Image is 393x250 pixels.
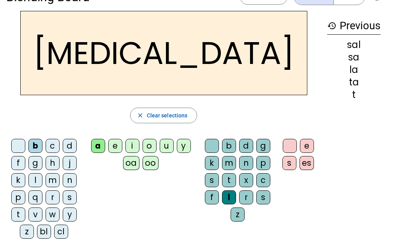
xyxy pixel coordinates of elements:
[205,156,219,170] div: k
[108,139,122,153] div: e
[63,207,77,222] div: y
[205,190,219,204] div: f
[123,156,139,170] div: oa
[130,108,197,123] button: Clear selections
[63,156,77,170] div: j
[300,156,314,170] div: es
[28,173,42,187] div: l
[300,139,314,153] div: e
[327,65,381,74] div: la
[222,139,236,153] div: b
[231,207,245,222] div: z
[28,139,42,153] div: b
[11,190,25,204] div: p
[177,139,191,153] div: y
[20,11,307,95] h2: [MEDICAL_DATA]
[46,173,60,187] div: m
[239,190,253,204] div: r
[143,139,157,153] div: o
[46,190,60,204] div: r
[222,190,236,204] div: l
[222,156,236,170] div: m
[327,21,337,30] mat-icon: history
[222,173,236,187] div: t
[28,207,42,222] div: v
[256,173,270,187] div: c
[28,190,42,204] div: q
[37,225,51,239] div: bl
[327,17,381,35] h3: Previous
[46,207,60,222] div: w
[63,190,77,204] div: s
[160,139,174,153] div: u
[46,139,60,153] div: c
[256,139,270,153] div: g
[327,90,381,99] div: t
[239,139,253,153] div: d
[282,156,296,170] div: s
[327,40,381,50] div: sal
[11,156,25,170] div: f
[239,156,253,170] div: n
[143,156,159,170] div: oo
[125,139,139,153] div: i
[239,173,253,187] div: x
[91,139,105,153] div: a
[137,112,144,119] mat-icon: close
[256,156,270,170] div: p
[28,156,42,170] div: g
[11,173,25,187] div: k
[327,78,381,87] div: ta
[63,173,77,187] div: n
[205,173,219,187] div: s
[20,225,34,239] div: z
[46,156,60,170] div: h
[327,53,381,62] div: sa
[256,190,270,204] div: s
[147,111,188,120] span: Clear selections
[11,207,25,222] div: t
[54,225,68,239] div: cl
[63,139,77,153] div: d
